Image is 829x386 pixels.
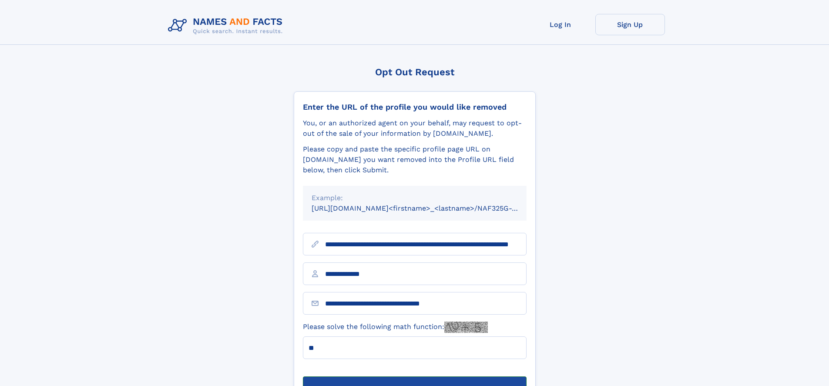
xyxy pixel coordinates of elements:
[526,14,595,35] a: Log In
[303,102,527,112] div: Enter the URL of the profile you would like removed
[312,204,543,212] small: [URL][DOMAIN_NAME]<firstname>_<lastname>/NAF325G-xxxxxxxx
[303,322,488,333] label: Please solve the following math function:
[312,193,518,203] div: Example:
[294,67,536,77] div: Opt Out Request
[303,118,527,139] div: You, or an authorized agent on your behalf, may request to opt-out of the sale of your informatio...
[164,14,290,37] img: Logo Names and Facts
[303,144,527,175] div: Please copy and paste the specific profile page URL on [DOMAIN_NAME] you want removed into the Pr...
[595,14,665,35] a: Sign Up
